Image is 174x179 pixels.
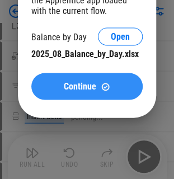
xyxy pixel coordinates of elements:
button: ContinueContinue [31,73,143,100]
span: Continue [64,82,96,91]
button: Open [98,27,143,45]
div: 2025_08_Balance_by_Day.xlsx [31,48,143,59]
img: Continue [101,82,110,91]
div: Balance by Day [31,31,87,42]
span: Open [111,32,130,41]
